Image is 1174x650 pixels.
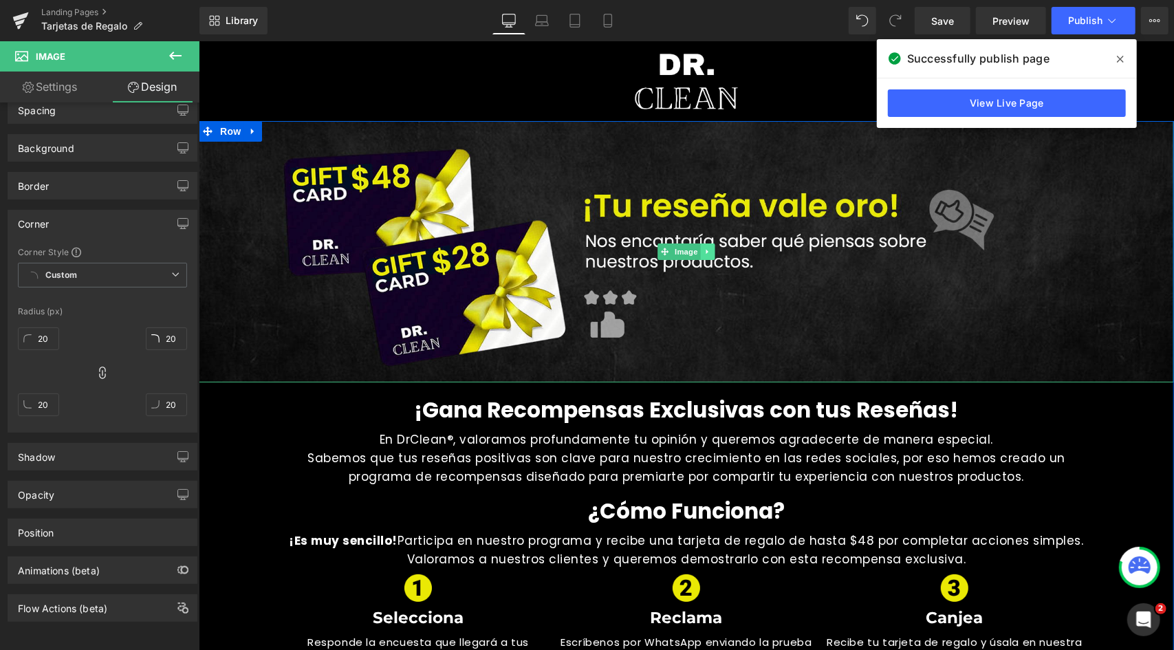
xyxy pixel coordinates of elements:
[18,135,74,154] div: Background
[199,7,268,34] a: New Library
[558,7,591,34] a: Tablet
[931,14,954,28] span: Save
[849,7,876,34] button: Undo
[18,557,100,576] div: Animations (beta)
[45,80,63,100] a: Expand / Collapse
[492,7,525,34] a: Desktop
[18,246,187,257] div: Corner Style
[882,7,909,34] button: Redo
[41,7,199,18] a: Landing Pages
[36,51,65,62] span: Image
[45,270,77,281] b: Custom
[18,595,107,614] div: Flow Actions (beta)
[626,594,886,625] p: Recibe tu tarjeta de regalo y úsala en nuestra tienda. ¡Así de fácil!
[109,409,867,444] span: Sabemos que tus reseñas positivas son clave para nuestro crecimiento en las redes sociales, por e...
[1052,7,1135,34] button: Publish
[992,14,1030,28] span: Preview
[473,202,502,219] span: Image
[91,491,199,508] strong: ¡Es muy sencillo!
[146,327,187,350] input: 0
[358,594,618,640] p: Escríbenos por WhatsApp enviando la prueba de la encuesta completada o tu video reseña. ¡Estamos ...
[358,567,618,587] h1: Reclama
[502,202,517,219] a: Expand / Collapse
[18,327,59,350] input: 0
[85,490,890,528] p: Participa en nuestro programa y recibe una tarjeta de regalo de hasta $48 por completar acciones ...
[18,481,54,501] div: Opacity
[18,210,49,230] div: Corner
[591,7,624,34] a: Mobile
[18,80,45,100] span: Row
[85,457,890,484] h1: ¿Cómo Funciona?
[226,14,258,27] span: Library
[85,356,890,382] h1: ¡Gana Recompensas Exclusivas con tus Reseñas!
[907,50,1050,67] span: Successfully publish page
[525,7,558,34] a: Laptop
[1127,603,1160,636] iframe: Intercom live chat
[1141,7,1168,34] button: More
[18,173,49,192] div: Border
[18,393,59,416] input: 0
[626,567,886,587] h1: Canjea
[102,72,202,102] a: Design
[18,519,54,539] div: Position
[41,21,127,32] span: Tarjetas de Regalo
[146,393,187,416] input: 0
[888,89,1126,117] a: View Live Page
[976,7,1046,34] a: Preview
[18,444,55,463] div: Shadow
[1068,15,1102,26] span: Publish
[181,390,794,407] span: En DrClean®, valoramos profundamente tu opinión y queremos agradecerte de manera especial.
[1155,603,1166,614] span: 2
[18,97,56,116] div: Spacing
[89,567,349,587] h1: Selecciona
[18,307,187,316] div: Radius (px)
